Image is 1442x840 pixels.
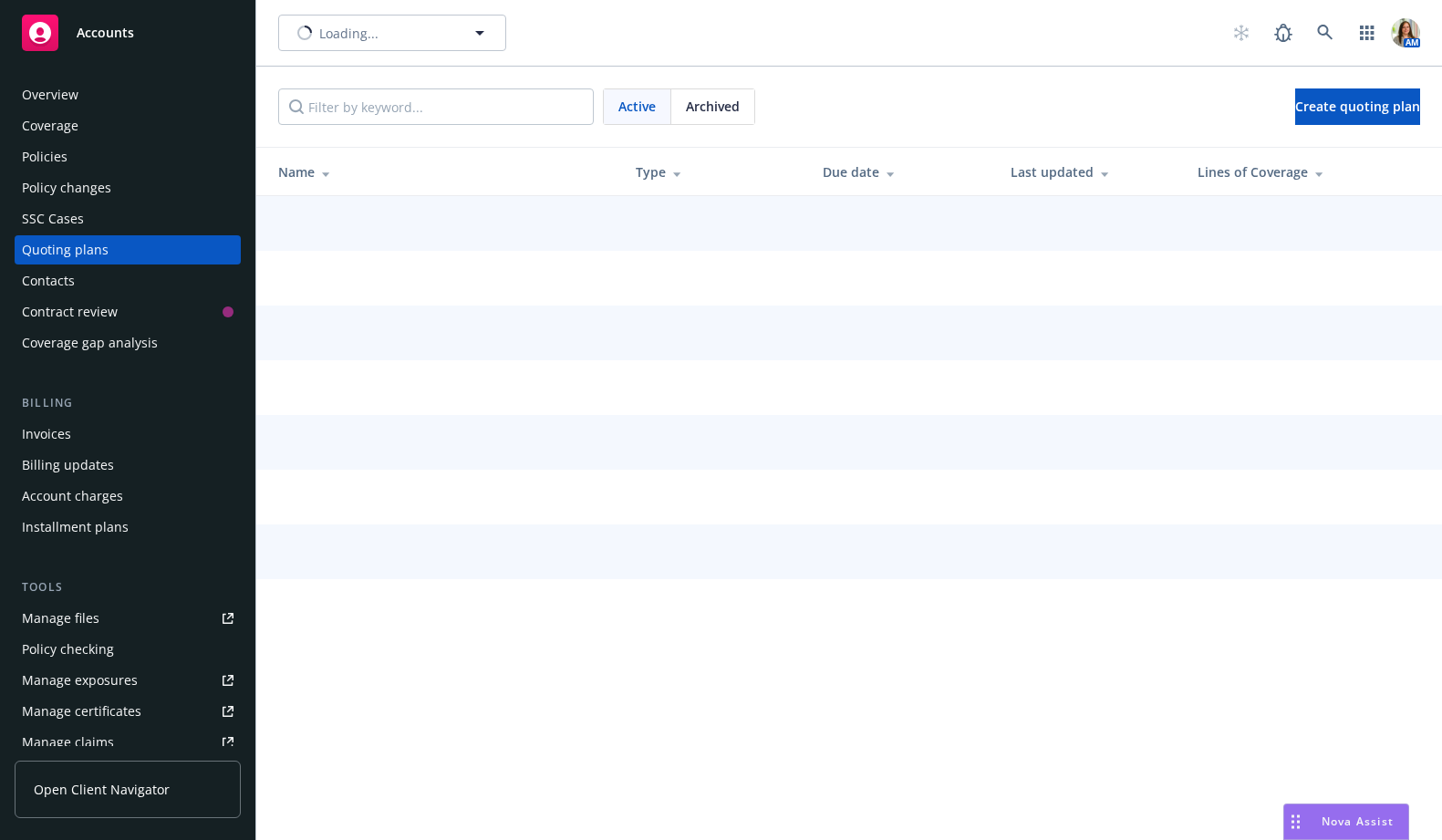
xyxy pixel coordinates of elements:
[22,666,138,695] div: Manage exposures
[15,420,241,449] a: Invoices
[22,111,78,140] div: Coverage
[22,80,78,109] div: Overview
[15,604,241,633] a: Manage files
[15,666,241,695] a: Manage exposures
[15,451,241,480] a: Billing updates
[1283,804,1409,840] button: Nova Assist
[1284,804,1307,839] div: Drag to move
[22,266,75,296] div: Contacts
[319,24,379,43] span: Loading...
[77,26,134,40] span: Accounts
[15,728,241,757] a: Manage claims
[686,97,740,116] span: Archived
[15,578,241,596] div: Tools
[34,780,170,799] span: Open Client Navigator
[1295,98,1420,115] span: Create quoting plan
[278,15,506,51] button: Loading...
[618,97,656,116] span: Active
[1295,88,1420,125] a: Create quoting plan
[15,697,241,726] a: Manage certificates
[15,80,241,109] a: Overview
[22,328,158,358] div: Coverage gap analysis
[278,162,607,181] div: Name
[15,297,241,327] a: Contract review
[636,162,794,181] div: Type
[22,142,67,171] div: Policies
[15,328,241,358] a: Coverage gap analysis
[278,88,594,125] input: Filter by keyword...
[15,482,241,511] a: Account charges
[22,297,118,327] div: Contract review
[1391,18,1420,47] img: photo
[1011,162,1168,181] div: Last updated
[15,394,241,412] div: Billing
[1223,15,1260,51] a: Start snowing
[22,173,111,202] div: Policy changes
[1198,162,1382,181] div: Lines of Coverage
[22,728,114,757] div: Manage claims
[15,7,241,58] a: Accounts
[15,635,241,664] a: Policy checking
[1307,15,1343,51] a: Search
[15,173,241,202] a: Policy changes
[15,266,241,296] a: Contacts
[22,482,123,511] div: Account charges
[22,697,141,726] div: Manage certificates
[22,204,84,233] div: SSC Cases
[22,604,99,633] div: Manage files
[15,204,241,233] a: SSC Cases
[22,513,129,542] div: Installment plans
[823,162,980,181] div: Due date
[22,635,114,664] div: Policy checking
[22,235,109,264] div: Quoting plans
[22,451,114,480] div: Billing updates
[15,235,241,264] a: Quoting plans
[1265,15,1302,51] a: Report a Bug
[15,513,241,542] a: Installment plans
[1322,814,1394,829] span: Nova Assist
[15,111,241,140] a: Coverage
[1349,15,1385,51] a: Switch app
[22,420,71,449] div: Invoices
[15,142,241,171] a: Policies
